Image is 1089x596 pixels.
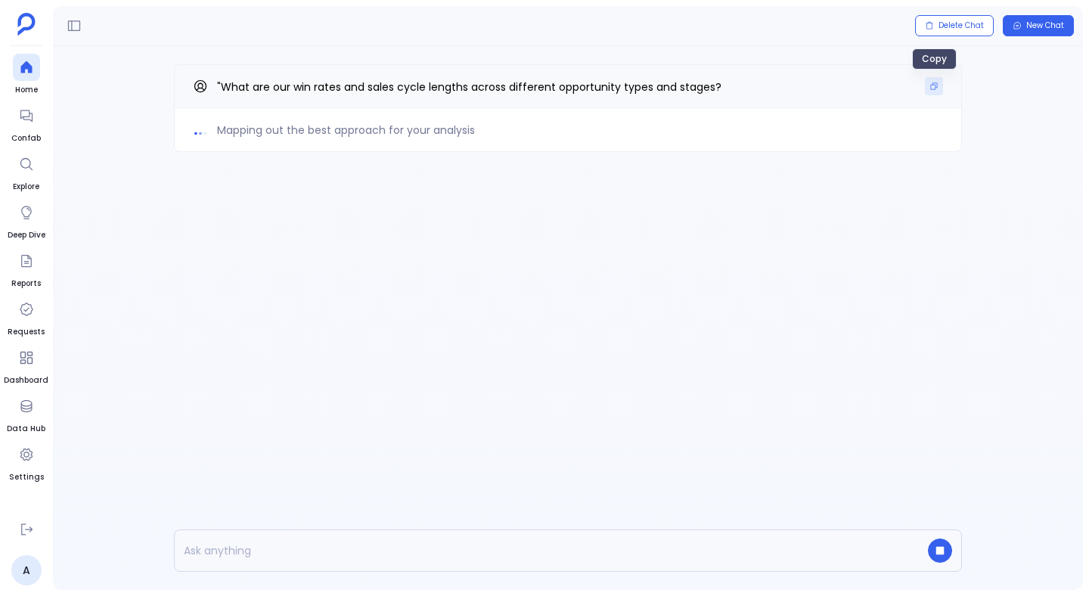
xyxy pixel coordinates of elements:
a: Confab [11,102,41,144]
span: Delete Chat [939,20,984,31]
span: Data Hub [7,423,45,435]
button: Delete Chat [915,15,994,36]
a: Data Hub [7,393,45,435]
img: petavue logo [17,13,36,36]
a: A [11,555,42,585]
button: New Chat [1003,15,1074,36]
span: Dashboard [4,374,48,386]
span: New Chat [1026,20,1064,31]
div: Copy [912,48,957,70]
span: Reports [11,278,41,290]
span: "What are our win rates and sales cycle lengths across different opportunity types and stages? [217,79,721,95]
span: Mapping out the best approach for your analysis [217,121,475,139]
a: Deep Dive [8,199,45,241]
a: Requests [8,296,45,338]
button: Copy [925,77,943,95]
a: Home [13,54,40,96]
span: Settings [9,471,44,483]
span: Home [13,84,40,96]
a: Settings [9,441,44,483]
span: Deep Dive [8,229,45,241]
span: Confab [11,132,41,144]
a: Explore [13,151,40,193]
a: Dashboard [4,344,48,386]
img: loading [193,121,208,139]
a: Reports [11,247,41,290]
span: Requests [8,326,45,338]
span: Explore [13,181,40,193]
